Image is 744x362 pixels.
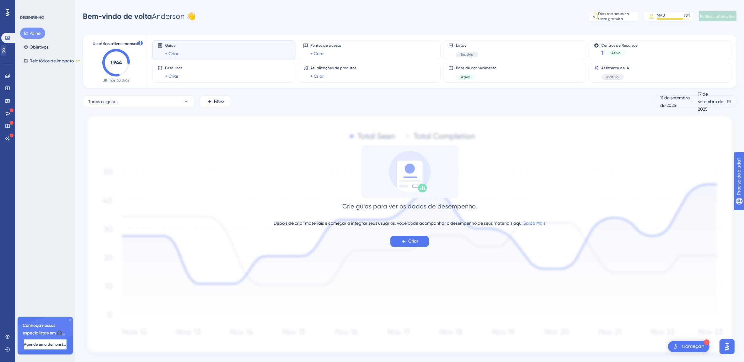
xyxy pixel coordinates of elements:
[704,339,709,345] div: 1
[718,337,736,356] iframe: UserGuiding AI Assistant Launcher
[29,43,48,51] font: Objetivos
[456,66,496,71] span: Base de conhecimento
[602,49,604,57] span: 1
[83,95,195,108] button: Todos os guias
[20,28,45,39] button: Painel
[23,322,68,337] span: Conheça nossos especialistas em 🎧 integração
[83,12,152,21] span: Bem-vindo de volta
[672,343,679,350] img: texto alternativo de imagem do iniciador
[461,52,473,57] span: Inativo
[29,57,74,65] font: Relatórios de impacto
[88,98,117,105] span: Todos os guias
[668,341,709,352] div: Abra o Get Started! lista de verificação, módulos restantes: 1
[524,221,546,226] a: Saiba Mais
[311,66,356,71] span: Atualizações de produtos
[311,50,324,57] a: + Criar
[660,94,690,109] div: 11 de setembro de 2025
[15,2,52,9] span: Precisa de ajuda?
[29,29,41,37] font: Painel
[103,78,130,83] span: Últimos 30 dias
[461,75,470,80] span: Ativo
[698,90,727,113] div: 17 de setembro de 2025
[390,236,429,247] button: Criar
[20,41,52,53] button: Objetivos
[602,66,629,71] span: Assistente de IA
[24,339,67,349] button: Agende uma demonstração
[602,43,637,47] span: Centros de Recursos
[24,342,67,347] span: Agende uma demonstração
[165,50,179,57] a: + Criar
[607,75,619,80] span: Inativo
[274,219,546,227] div: Depois de criar materiais e começar a integrar seus usuários, você pode acompanhar o desempenho d...
[165,72,179,80] a: + Criar
[110,60,122,66] text: 1,944
[20,55,84,66] button: Relatórios de impactoBETA
[83,113,736,358] img: 1ec67ef948eb2d50f6bf237e9abc4f97.svg
[20,15,44,20] div: DESEMPENHO
[311,43,341,48] span: Pontos de acesso
[93,40,140,48] span: Usuários ativos mensais
[165,66,182,71] span: Pesquisas
[200,95,231,108] button: Filtro
[83,11,196,21] div: Anderson 👋
[75,59,81,62] div: BETA
[682,343,704,350] div: Começar!
[612,50,621,55] span: Ativo
[408,238,418,245] span: Criar
[165,43,179,48] span: Guias
[342,202,477,211] div: Crie guias para ver os dados de desempenho.
[598,11,636,21] div: Dias restantes no teste gratuito
[700,14,735,19] span: Publicar alterações
[214,98,224,105] span: Filtro
[657,13,665,18] div: MAU
[684,13,691,18] div: %
[311,72,324,80] a: + Criar
[699,11,736,21] button: Publicar alterações
[593,14,596,19] div: 6
[456,43,478,48] span: Listas
[684,13,688,18] font: 78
